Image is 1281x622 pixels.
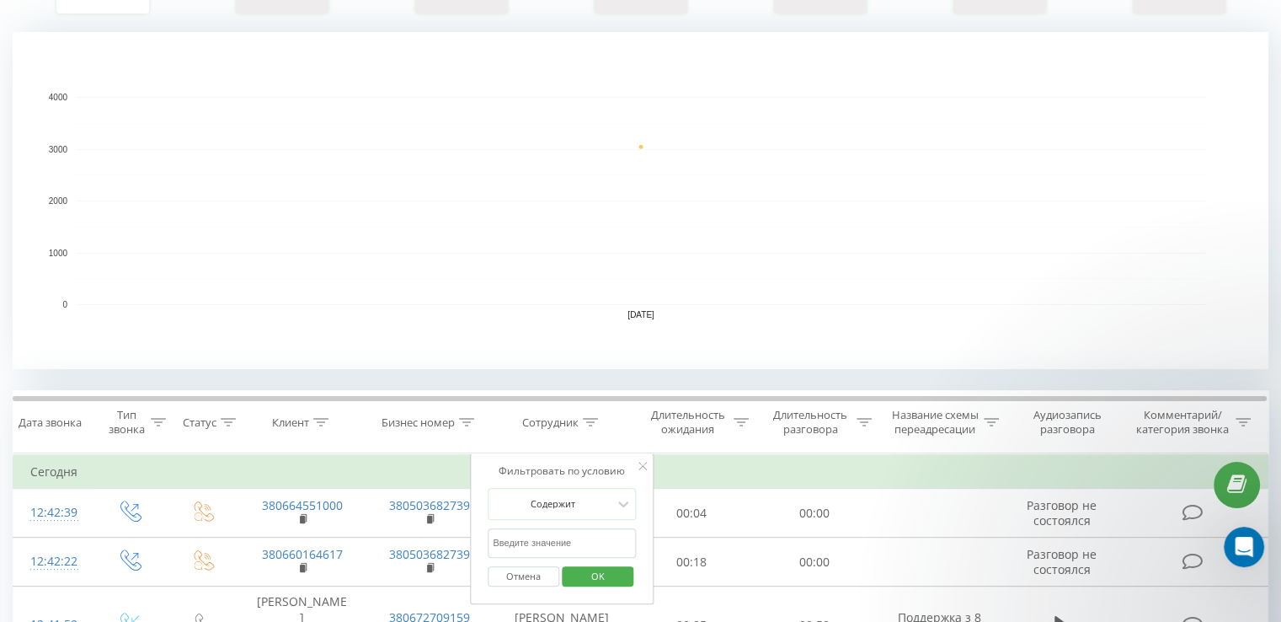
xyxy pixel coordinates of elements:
[488,566,559,587] button: Отмена
[183,416,216,430] div: Статус
[262,497,343,513] a: 380664551000
[13,32,1268,369] svg: A chart.
[488,528,636,558] input: Введите значение
[272,416,309,430] div: Клиент
[49,93,68,102] text: 4000
[30,496,75,529] div: 12:42:39
[768,408,852,437] div: Длительность разговора
[562,566,633,587] button: OK
[30,545,75,578] div: 12:42:22
[389,546,470,562] a: 380503682739
[262,546,343,562] a: 380660164617
[488,463,636,480] div: Фильтровать по условию
[753,489,875,538] td: 00:00
[1133,408,1231,437] div: Комментарий/категория звонка
[631,538,753,587] td: 00:18
[106,408,146,437] div: Тип звонка
[1027,497,1097,528] span: Разговор не состоялся
[574,563,622,589] span: OK
[1027,546,1097,577] span: Разговор не состоялся
[522,416,579,430] div: Сотрудник
[382,416,455,430] div: Бизнес номер
[49,145,68,154] text: 3000
[13,455,1268,489] td: Сегодня
[1018,408,1117,437] div: Аудиозапись разговора
[631,489,753,538] td: 00:04
[753,538,875,587] td: 00:00
[62,300,67,309] text: 0
[389,497,470,513] a: 380503682739
[49,196,68,206] text: 2000
[1224,527,1264,567] iframe: Intercom live chat
[627,310,654,319] text: [DATE]
[646,408,730,437] div: Длительность ожидания
[891,408,979,437] div: Название схемы переадресации
[49,249,68,258] text: 1000
[19,416,82,430] div: Дата звонка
